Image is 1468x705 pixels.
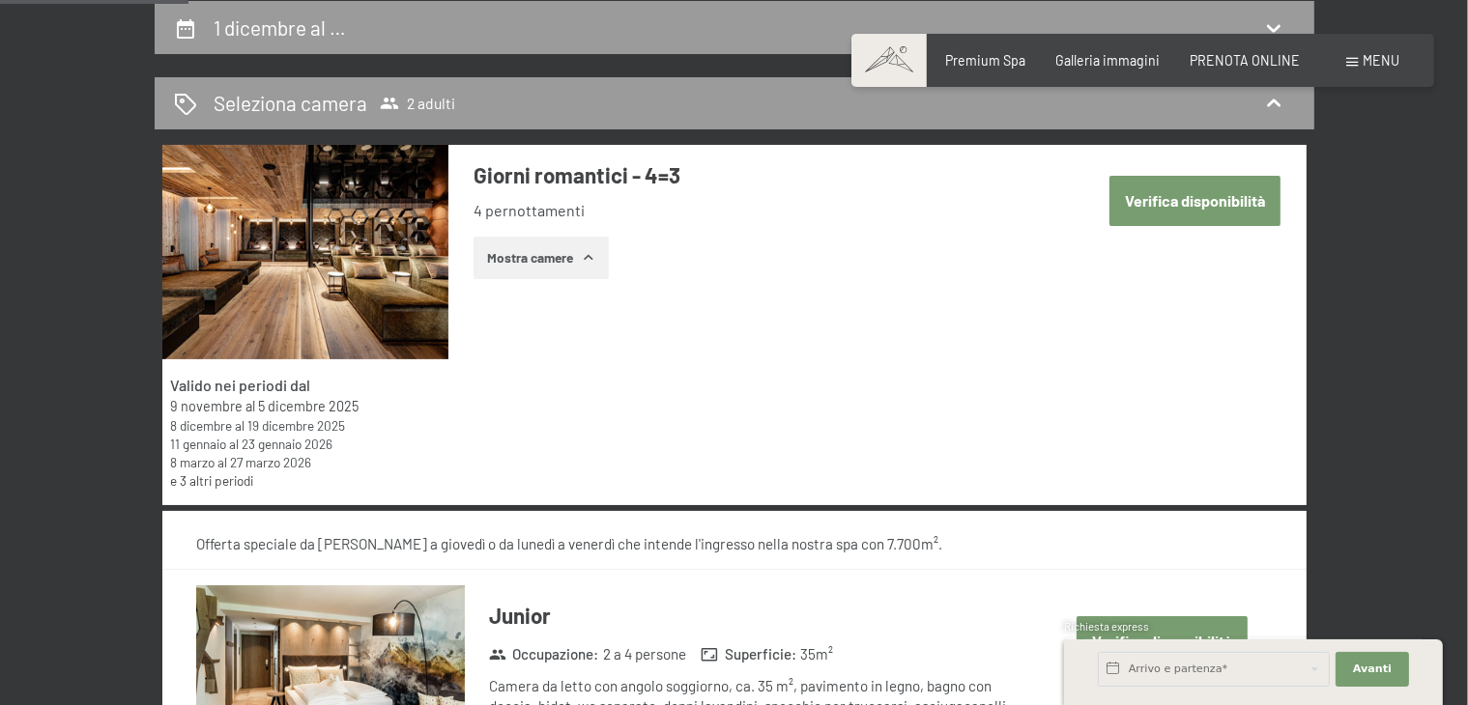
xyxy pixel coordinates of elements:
[170,376,310,394] strong: Valido nei periodi dal
[230,454,311,470] time: 27/03/2026
[196,534,1272,554] div: Offerta speciale da [PERSON_NAME] a giovedì o da lunedì a venerdì che intende l'ingresso nella no...
[1109,176,1281,225] button: Verifica disponibilità
[474,237,609,279] button: Mostra camere
[170,453,439,471] div: al
[214,89,367,117] h2: Seleziona camera
[945,52,1025,69] a: Premium Spa
[170,417,232,434] time: 08/12/2025
[489,644,599,664] strong: Occupazione :
[1364,52,1400,69] span: Menu
[170,435,439,453] div: al
[489,601,1029,631] h3: Junior
[1077,616,1248,665] button: Verifica disponibilità
[380,94,455,113] span: 2 adulti
[242,436,332,452] time: 23/01/2026
[170,416,439,435] div: al
[247,417,345,434] time: 19/12/2025
[701,644,796,664] strong: Superficie :
[170,436,226,452] time: 11/01/2026
[258,398,359,414] time: 05/12/2025
[1064,620,1149,633] span: Richiesta express
[214,15,346,40] h2: 1 dicembre al …
[1055,52,1160,69] a: Galleria immagini
[170,472,253,489] a: e 3 altri periodi
[162,145,448,359] img: mss_renderimg.php
[170,397,439,416] div: al
[1353,662,1392,677] span: Avanti
[170,454,215,470] time: 08/03/2026
[603,644,686,664] span: 2 a 4 persone
[170,398,243,414] time: 09/11/2025
[1190,52,1300,69] a: PRENOTA ONLINE
[474,160,1049,190] h3: Giorni romantici - 4=3
[800,644,833,664] span: 35 m²
[474,200,1049,221] li: 4 pernottamenti
[1336,652,1409,687] button: Avanti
